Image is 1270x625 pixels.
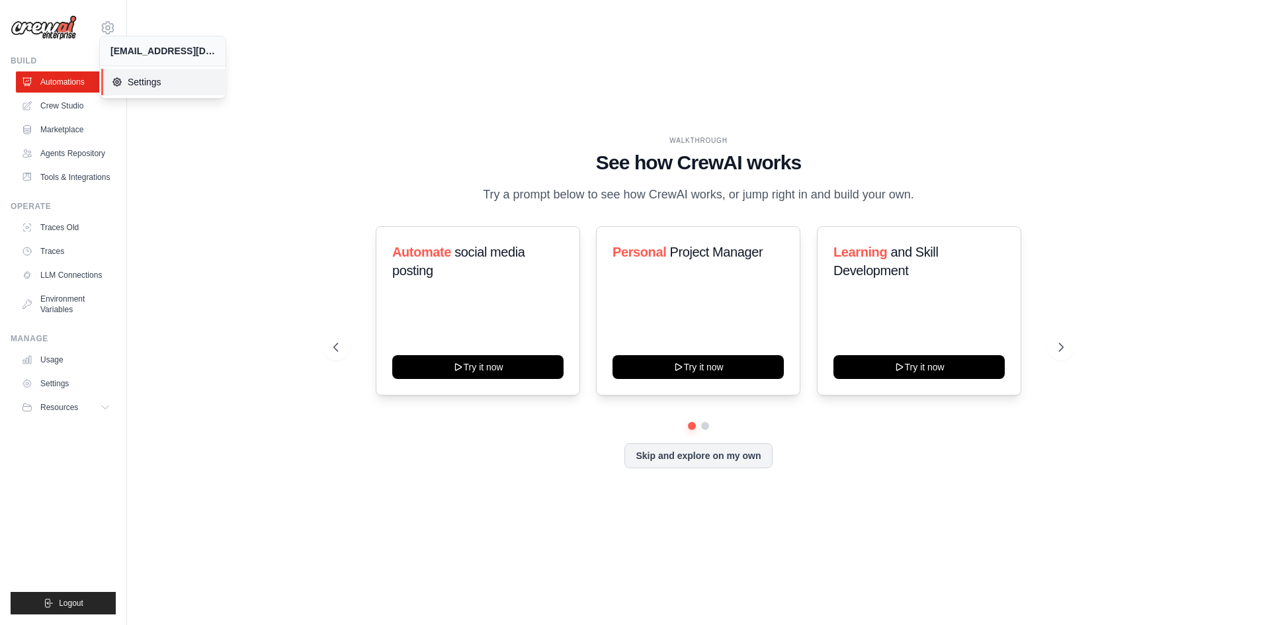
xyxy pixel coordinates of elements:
a: Agents Repository [16,143,116,164]
a: Usage [16,349,116,370]
a: Tools & Integrations [16,167,116,188]
a: Crew Studio [16,95,116,116]
span: Learning [833,245,887,259]
button: Try it now [392,355,564,379]
a: LLM Connections [16,265,116,286]
div: [EMAIL_ADDRESS][DOMAIN_NAME] [110,44,215,58]
span: social media posting [392,245,525,278]
a: Traces [16,241,116,262]
img: Logo [11,15,77,40]
a: Marketplace [16,119,116,140]
p: Try a prompt below to see how CrewAI works, or jump right in and build your own. [476,185,921,204]
span: Project Manager [670,245,763,259]
span: Settings [112,75,216,89]
button: Skip and explore on my own [624,443,772,468]
a: Traces Old [16,217,116,238]
div: Manage [11,333,116,344]
button: Resources [16,397,116,418]
span: Resources [40,402,78,413]
span: Personal [613,245,666,259]
a: Settings [101,69,227,95]
span: Logout [59,598,83,608]
h1: See how CrewAI works [333,151,1064,175]
div: Operate [11,201,116,212]
span: and Skill Development [833,245,938,278]
div: WALKTHROUGH [333,136,1064,146]
div: Build [11,56,116,66]
button: Logout [11,592,116,614]
button: Try it now [833,355,1005,379]
span: Automate [392,245,451,259]
a: Environment Variables [16,288,116,320]
a: Automations [16,71,116,93]
button: Try it now [613,355,784,379]
a: Settings [16,373,116,394]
